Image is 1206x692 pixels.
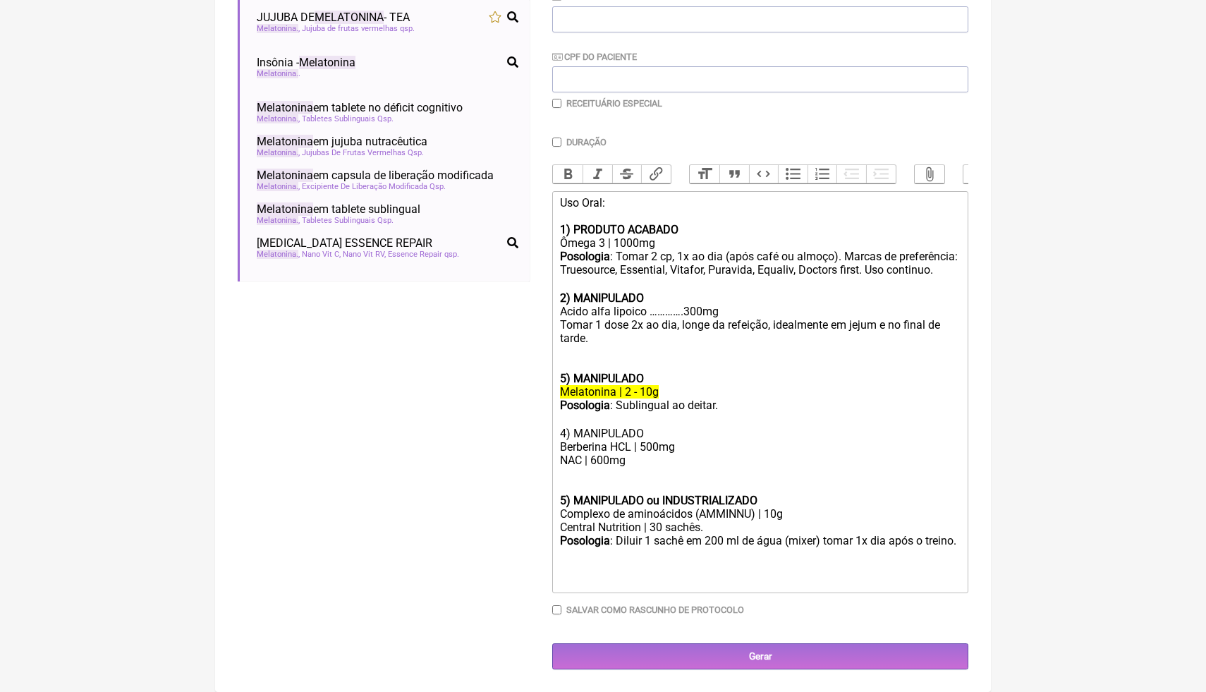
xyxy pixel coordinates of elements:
[257,101,463,114] span: em tablete no déficit cognitivo
[566,98,662,109] label: Receituário Especial
[560,250,610,263] strong: Posologia
[778,165,808,183] button: Bullets
[257,24,298,33] span: Melatonina
[560,372,644,385] strong: 5) MANIPULADO
[719,165,749,183] button: Quote
[257,69,298,78] span: Melatonina
[560,196,961,236] div: Uso Oral:
[257,202,420,216] span: em tablete sublingual
[749,165,779,183] button: Code
[257,182,298,191] span: Melatonina
[560,399,610,412] strong: Posologia
[690,165,719,183] button: Heading
[302,216,394,225] span: Tabletes Sublinguais Qsp
[560,507,961,521] div: Complexo de aminoácidos (AMMINNU) | 10g
[257,114,298,123] span: Melatonina
[560,385,659,399] del: Melatonina | 2 - 10g
[257,169,313,182] span: Melatonina
[560,534,610,547] strong: Posologia
[388,250,459,259] span: Essence Repair qsp
[257,236,432,250] span: [MEDICAL_DATA] ESSENCE REPAIR
[257,202,313,216] span: Melatonina
[343,250,386,259] span: Nano Vit RV
[257,101,313,114] span: Melatonina
[553,165,583,183] button: Bold
[302,250,341,259] span: Nano Vit C
[560,250,961,278] div: : Tomar 2 cp, 1x ao dia (após café ou almoço). Marcas de preferência: Truesource, Essential, Vita...
[257,169,494,182] span: em capsula de liberação modificada
[257,135,427,148] span: em jujuba nutracêutica
[866,165,896,183] button: Increase Level
[302,148,424,157] span: Jujubas De Frutas Vermelhas Qsp
[560,291,961,318] div: Acido alfa lipoico ………….300mg
[560,318,961,345] div: Tomar 1 dose 2x ao dia, longe da refeição, idealmente em jejum e no final de tarde.
[257,56,355,69] span: Insônia -
[560,413,961,454] div: 4) MANIPULADO Berberina HCL | 500mg
[257,148,298,157] span: Melatonina
[566,137,607,147] label: Duração
[315,11,384,24] span: MELATONINA
[299,56,355,69] span: Melatonina
[560,291,644,305] strong: 2) MANIPULADO
[552,643,968,669] input: Gerar
[560,223,678,236] strong: 1) PRODUTO ACABADO
[915,165,944,183] button: Attach Files
[302,24,415,33] span: Jujuba de frutas vermelhas qsp
[583,165,612,183] button: Italic
[560,399,961,413] div: : Sublingual ao deitar. ㅤ
[560,236,961,250] div: Ômega 3 | 1000mg
[552,51,637,62] label: CPF do Paciente
[257,216,298,225] span: Melatonina
[641,165,671,183] button: Link
[560,454,961,480] div: NAC | 600mg
[257,135,313,148] span: Melatonina
[612,165,642,183] button: Strikethrough
[302,114,394,123] span: Tabletes Sublinguais Qsp
[808,165,837,183] button: Numbers
[963,165,993,183] button: Undo
[560,494,757,507] strong: 5) MANIPULADO ou INDUSTRIALIZADO
[560,534,961,588] div: : Diluir 1 sachê em 200 ml de água (mixer) tomar 1x dia após o treino.
[560,521,961,534] div: Central Nutrition | 30 sachês.
[257,250,298,259] span: Melatonina
[566,605,744,615] label: Salvar como rascunho de Protocolo
[257,11,410,24] span: JUJUBA DE - TEA
[302,182,446,191] span: Excipiente De Liberação Modificada Qsp
[836,165,866,183] button: Decrease Level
